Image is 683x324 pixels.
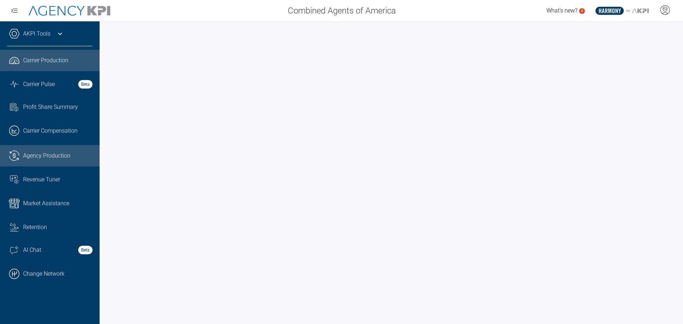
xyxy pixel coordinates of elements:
[23,127,78,135] span: Carrier Compensation
[23,103,78,111] span: Profit Share Summary
[579,8,585,14] a: 5
[28,6,110,16] img: AgencyKPI
[23,152,70,160] span: Agency Production
[23,56,68,65] span: Carrier Production
[546,7,577,14] span: What's new?
[23,246,41,254] span: AI Chat
[23,30,51,38] a: AKPI Tools
[23,80,55,89] span: Carrier Pulse
[23,199,69,208] span: Market Assistance
[78,246,92,254] strong: Beta
[288,4,396,17] span: Combined Agents of America
[23,223,92,232] div: Retention
[78,80,92,89] strong: Beta
[23,175,60,184] span: Revenue Tuner
[581,9,583,13] text: 5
